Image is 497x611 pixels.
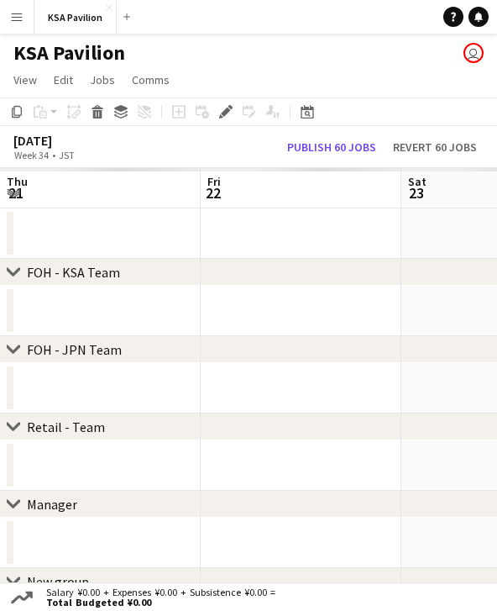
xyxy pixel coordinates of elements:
[27,264,120,281] div: FOH - KSA Team
[386,138,484,156] button: Revert 60 jobs
[463,43,484,63] app-user-avatar: Fatemah Jeelani
[125,69,176,91] a: Comms
[27,573,89,590] div: New group
[132,72,170,87] span: Comms
[27,341,122,358] div: FOH - JPN Team
[13,40,125,66] h1: KSA Pavilion
[13,132,113,149] div: [DATE]
[405,183,426,203] span: 23
[27,496,77,513] div: Manager
[83,69,122,91] a: Jobs
[27,419,105,435] div: Retail - Team
[408,174,426,189] span: Sat
[59,149,75,161] div: JST
[54,72,73,87] span: Edit
[47,69,80,91] a: Edit
[207,174,221,189] span: Fri
[7,69,44,91] a: View
[46,598,275,608] span: Total Budgeted ¥0.00
[205,183,221,203] span: 22
[13,72,37,87] span: View
[90,72,115,87] span: Jobs
[280,138,383,156] button: Publish 60 jobs
[10,149,52,161] span: Week 34
[4,183,28,203] span: 21
[7,174,28,189] span: Thu
[36,587,279,608] div: Salary ¥0.00 + Expenses ¥0.00 + Subsistence ¥0.00 =
[34,1,117,34] button: KSA Pavilion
